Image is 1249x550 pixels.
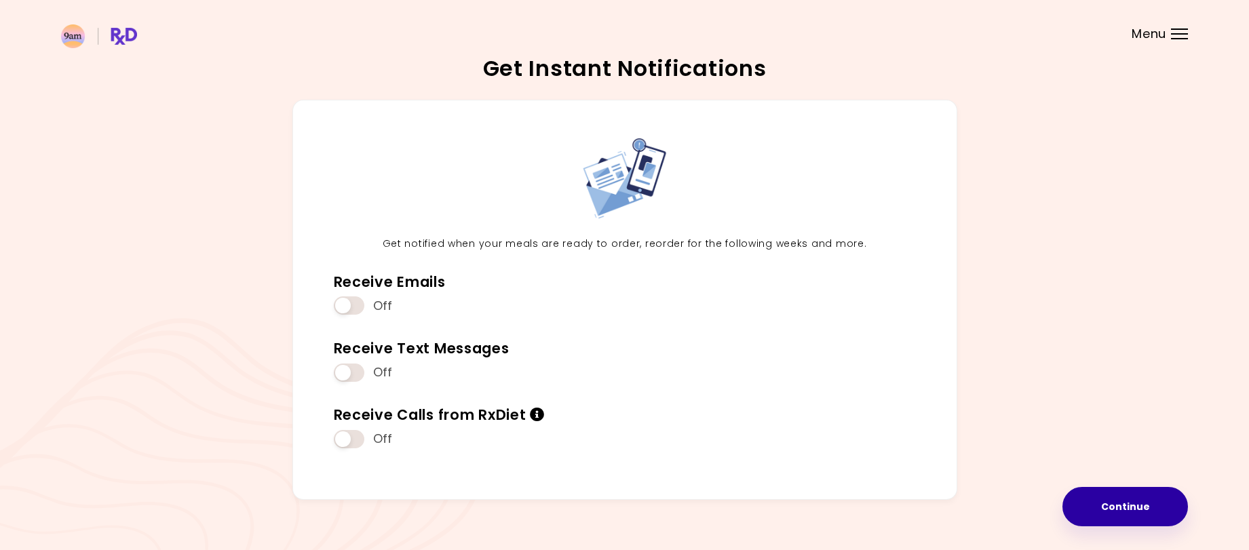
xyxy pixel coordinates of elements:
[334,273,446,291] div: Receive Emails
[1062,487,1188,526] button: Continue
[1132,28,1166,40] span: Menu
[373,365,393,380] span: Off
[61,24,137,48] img: RxDiet
[334,339,510,357] div: Receive Text Messages
[373,298,393,314] span: Off
[530,408,545,422] i: Info
[324,236,926,252] p: Get notified when your meals are ready to order, reorder for the following weeks and more.
[334,406,545,424] div: Receive Calls from RxDiet
[61,58,1188,79] h2: Get Instant Notifications
[373,431,393,447] span: Off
